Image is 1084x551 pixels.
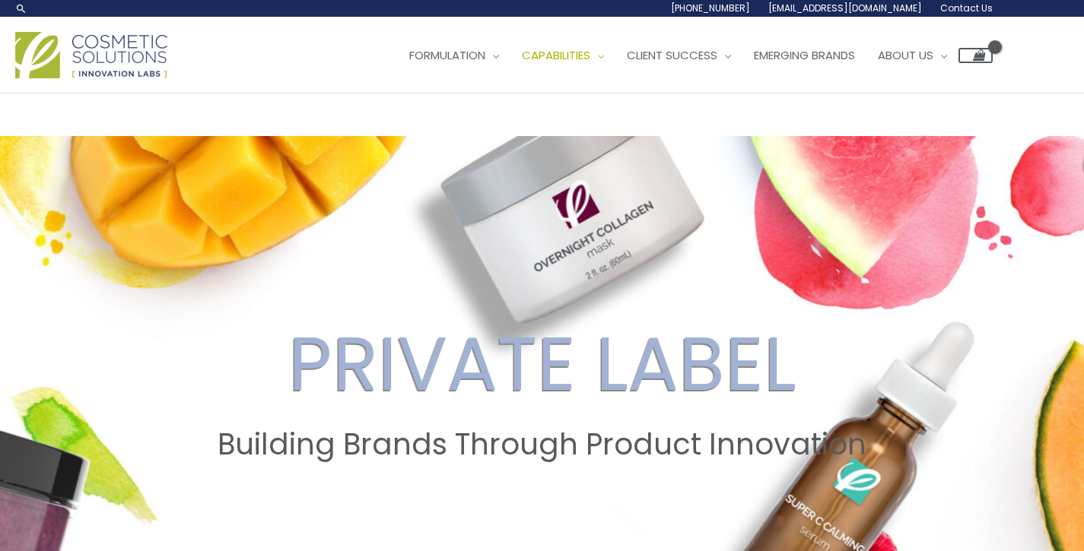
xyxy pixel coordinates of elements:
a: Client Success [615,33,742,78]
span: Emerging Brands [754,47,855,63]
span: [PHONE_NUMBER] [671,2,750,14]
a: Search icon link [15,2,27,14]
nav: Site Navigation [386,33,993,78]
span: Capabilities [522,47,590,63]
h2: PRIVATE LABEL [14,319,1070,409]
span: About Us [878,47,933,63]
span: Formulation [409,47,485,63]
img: Cosmetic Solutions Logo [15,32,167,78]
a: View Shopping Cart, empty [958,48,993,63]
span: [EMAIL_ADDRESS][DOMAIN_NAME] [768,2,922,14]
span: Contact Us [940,2,993,14]
a: Capabilities [510,33,615,78]
a: Formulation [398,33,510,78]
h2: Building Brands Through Product Innovation [14,427,1070,462]
a: Emerging Brands [742,33,866,78]
a: About Us [866,33,958,78]
span: Client Success [627,47,717,63]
